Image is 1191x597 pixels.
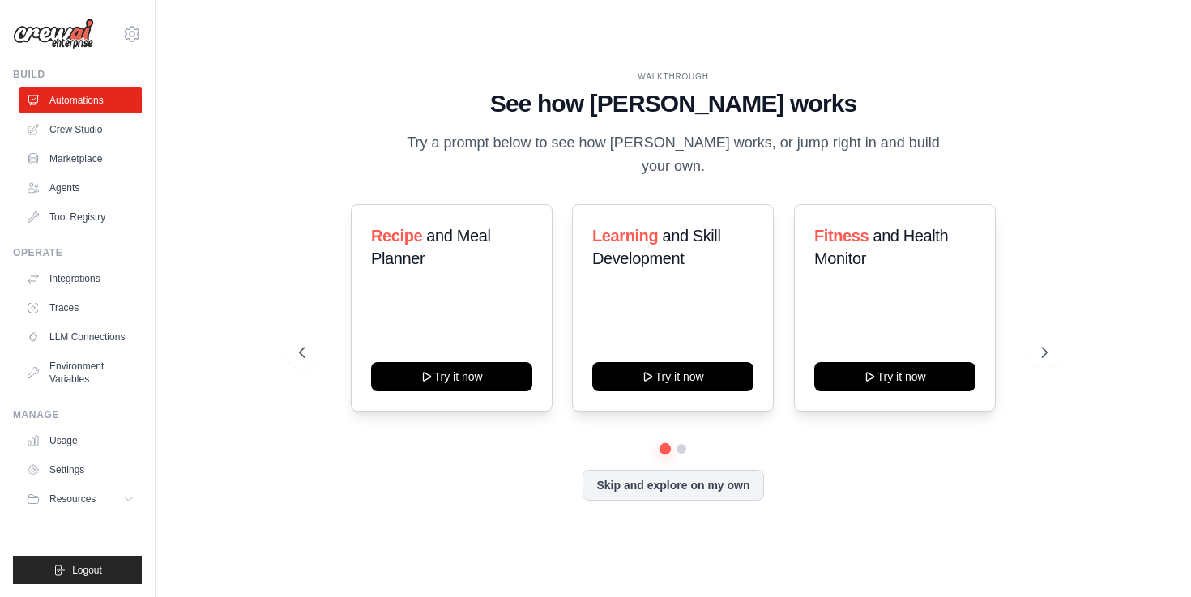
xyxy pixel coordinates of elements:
[19,146,142,172] a: Marketplace
[19,266,142,292] a: Integrations
[19,295,142,321] a: Traces
[299,70,1047,83] div: WALKTHROUGH
[814,227,948,267] span: and Health Monitor
[401,131,946,179] p: Try a prompt below to see how [PERSON_NAME] works, or jump right in and build your own.
[19,175,142,201] a: Agents
[592,362,753,391] button: Try it now
[49,493,96,505] span: Resources
[72,564,102,577] span: Logout
[19,324,142,350] a: LLM Connections
[814,227,869,245] span: Fitness
[299,89,1047,118] h1: See how [PERSON_NAME] works
[13,408,142,421] div: Manage
[13,68,142,81] div: Build
[19,117,142,143] a: Crew Studio
[19,428,142,454] a: Usage
[19,87,142,113] a: Automations
[814,362,975,391] button: Try it now
[592,227,658,245] span: Learning
[19,457,142,483] a: Settings
[13,19,94,49] img: Logo
[19,486,142,512] button: Resources
[13,556,142,584] button: Logout
[371,227,490,267] span: and Meal Planner
[583,470,763,501] button: Skip and explore on my own
[19,204,142,230] a: Tool Registry
[371,227,422,245] span: Recipe
[13,246,142,259] div: Operate
[371,362,532,391] button: Try it now
[19,353,142,392] a: Environment Variables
